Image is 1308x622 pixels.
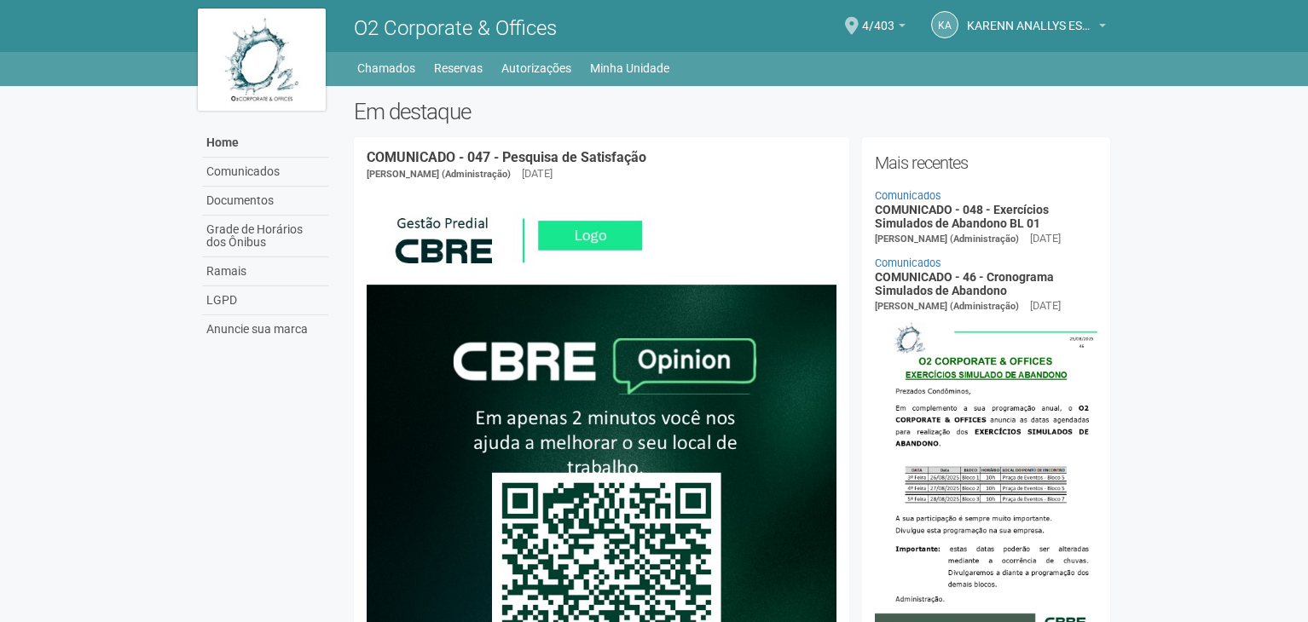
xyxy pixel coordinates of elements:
[202,129,328,158] a: Home
[862,3,894,32] span: 4/403
[875,203,1049,229] a: COMUNICADO - 048 - Exercícios Simulados de Abandono BL 01
[875,189,941,202] a: Comunicados
[875,256,941,269] a: Comunicados
[590,56,669,80] a: Minha Unidade
[202,158,328,187] a: Comunicados
[357,56,415,80] a: Chamados
[862,21,906,35] a: 4/403
[202,315,328,343] a: Anuncie sua marca
[875,270,1054,297] a: COMUNICADO - 46 - Cronograma Simulados de Abandono
[202,216,328,257] a: Grade de Horários dos Ônibus
[967,21,1106,35] a: KARENN ANALLYS ESTELLA
[354,99,1110,124] h2: Em destaque
[202,257,328,286] a: Ramais
[875,150,1097,176] h2: Mais recentes
[1030,231,1061,246] div: [DATE]
[875,233,1019,245] span: [PERSON_NAME] (Administração)
[967,3,1095,32] span: KARENN ANALLYS ESTELLA
[434,56,483,80] a: Reservas
[501,56,571,80] a: Autorizações
[367,149,646,165] a: COMUNICADO - 047 - Pesquisa de Satisfação
[202,187,328,216] a: Documentos
[198,9,326,111] img: logo.jpg
[367,169,511,180] span: [PERSON_NAME] (Administração)
[1030,298,1061,314] div: [DATE]
[875,301,1019,312] span: [PERSON_NAME] (Administração)
[522,166,553,181] div: [DATE]
[202,286,328,315] a: LGPD
[354,16,557,40] span: O2 Corporate & Offices
[931,11,958,38] a: KA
